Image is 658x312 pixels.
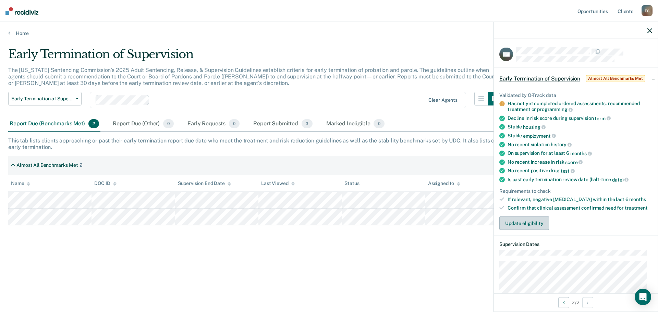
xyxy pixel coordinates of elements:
div: 2 [80,162,82,168]
dt: Supervision Dates [499,241,652,247]
div: Report Submitted [252,116,314,132]
div: Open Intercom Messenger [635,289,651,305]
span: months [570,151,592,156]
div: T G [642,5,653,16]
div: Supervision End Date [178,180,231,186]
span: Almost All Benchmarks Met [586,75,645,82]
span: 0 [229,119,240,128]
div: DOC ID [94,180,116,186]
div: Assigned to [428,180,460,186]
button: Update eligibility [499,216,549,230]
div: Has not yet completed ordered assessments, recommended treatment or programming [508,101,652,112]
div: Last Viewed [261,180,294,186]
div: Decline in risk score during supervision [508,115,652,121]
span: Early Termination of Supervision [11,96,73,102]
div: Confirm that clinical assessment confirmed need for [508,205,652,211]
div: Almost All Benchmarks Met [16,162,78,168]
span: score [565,159,583,165]
span: 0 [163,119,174,128]
div: Is past early termination review date (half-time [508,177,652,183]
div: Marked Ineligible [325,116,386,132]
div: Validated by O-Track data [499,92,652,98]
div: Stable [508,133,652,139]
span: housing [523,124,546,130]
div: No recent positive drug [508,168,652,174]
div: Early Termination of Supervision [8,47,502,67]
button: Next Opportunity [582,297,593,308]
div: Stable [508,124,652,130]
span: employment [523,133,556,138]
span: treatment [625,205,648,211]
div: Clear agents [428,97,458,103]
div: Early Requests [186,116,241,132]
div: If relevant, negative [MEDICAL_DATA] within the last 6 [508,197,652,202]
div: Name [11,180,30,186]
span: history [551,142,572,147]
div: Report Due (Benchmarks Met) [8,116,100,132]
span: term [595,115,610,121]
div: No recent increase in risk [508,159,652,165]
span: 0 [374,119,384,128]
div: Status [344,180,359,186]
div: No recent violation [508,141,652,148]
div: On supervision for at least 6 [508,150,652,157]
span: 2 [88,119,99,128]
button: Previous Opportunity [558,297,569,308]
span: test [561,168,575,174]
div: Early Termination of SupervisionAlmost All Benchmarks Met [494,67,658,89]
div: Report Due (Other) [111,116,175,132]
img: Recidiviz [5,7,38,15]
p: The [US_STATE] Sentencing Commission’s 2025 Adult Sentencing, Release, & Supervision Guidelines e... [8,67,496,86]
span: Early Termination of Supervision [499,75,580,82]
span: 3 [302,119,313,128]
div: This tab lists clients approaching or past their early termination report due date who meet the t... [8,137,650,150]
span: date) [612,177,629,182]
a: Home [8,30,650,36]
div: 2 / 2 [494,293,658,311]
div: Requirements to check [499,188,652,194]
span: months [629,197,646,202]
